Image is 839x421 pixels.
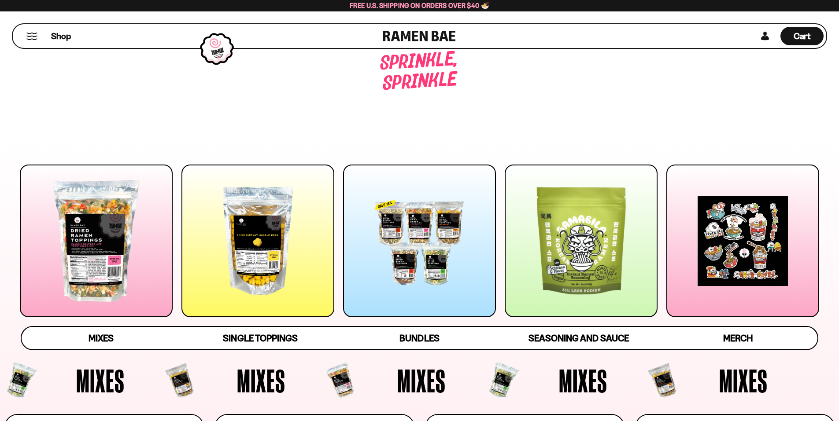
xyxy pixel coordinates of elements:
span: Free U.S. Shipping on Orders over $40 🍜 [350,1,489,10]
span: Mixes [237,364,285,397]
span: Bundles [399,333,439,344]
span: Cart [794,31,811,41]
a: Seasoning and Sauce [499,327,658,349]
div: Cart [780,24,824,48]
a: Merch [658,327,817,349]
a: Shop [51,27,71,45]
span: Mixes [719,364,768,397]
button: Mobile Menu Trigger [26,33,38,40]
span: Mixes [76,364,125,397]
span: Shop [51,30,71,42]
a: Mixes [22,327,181,349]
a: Single Toppings [181,327,340,349]
span: Seasoning and Sauce [529,333,628,344]
span: Mixes [559,364,607,397]
a: Bundles [340,327,499,349]
span: Single Toppings [223,333,297,344]
span: Mixes [397,364,446,397]
span: Merch [723,333,753,344]
span: Mixes [89,333,114,344]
